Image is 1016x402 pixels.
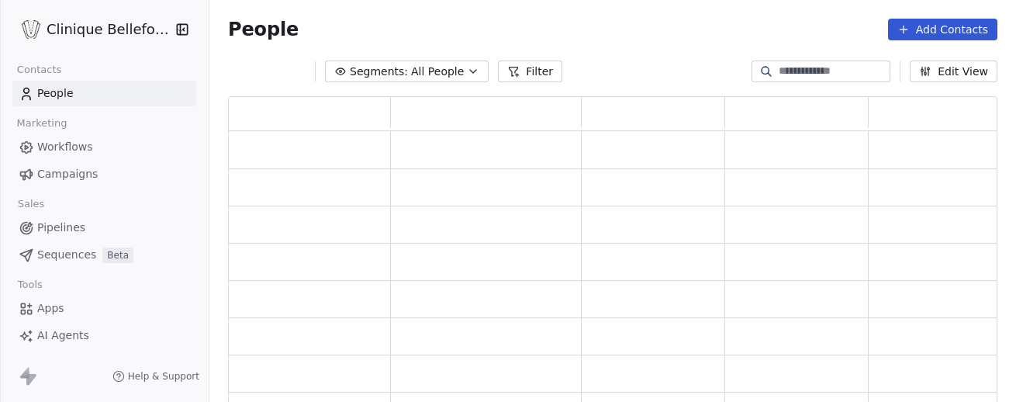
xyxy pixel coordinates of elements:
span: Beta [102,248,133,263]
span: Tools [11,273,49,296]
span: People [37,85,74,102]
span: Workflows [37,139,93,155]
a: Pipelines [12,215,196,241]
a: Help & Support [112,370,199,383]
a: People [12,81,196,106]
span: Contacts [10,58,68,81]
span: Pipelines [37,220,85,236]
span: Sales [11,192,51,216]
span: Help & Support [128,370,199,383]
img: Logo_Bellefontaine_Black.png [22,20,40,39]
button: Add Contacts [888,19,997,40]
button: Filter [498,61,562,82]
span: Segments: [350,64,408,80]
span: AI Agents [37,327,89,344]
button: Edit View [910,61,997,82]
a: Campaigns [12,161,196,187]
span: Campaigns [37,166,98,182]
a: Workflows [12,134,196,160]
a: Apps [12,296,196,321]
button: Clinique Bellefontaine [19,16,165,43]
span: Clinique Bellefontaine [47,19,171,40]
span: All People [411,64,464,80]
span: Apps [37,300,64,317]
span: Marketing [10,112,74,135]
a: SequencesBeta [12,242,196,268]
span: Sequences [37,247,96,263]
a: AI Agents [12,323,196,348]
span: People [228,18,299,41]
